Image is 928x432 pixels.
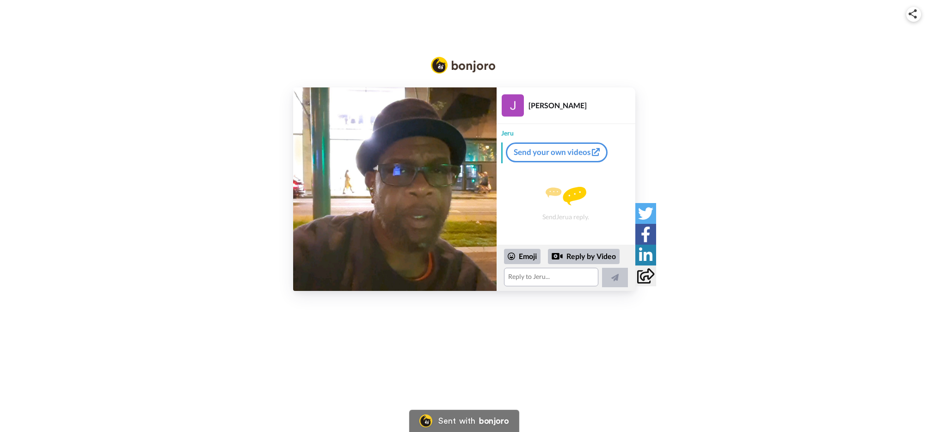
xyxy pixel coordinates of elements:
[497,124,635,138] div: Jeru
[504,249,541,264] div: Emoji
[293,87,497,291] img: 6abc5e10-205c-4d1d-8076-1ae6d8af3342-thumb.jpg
[529,101,635,110] div: [PERSON_NAME]
[506,142,608,162] a: Send your own videos
[548,249,620,265] div: Reply by Video
[546,187,586,205] img: message.svg
[502,94,524,117] img: Profile Image
[552,251,563,262] div: Reply by Video
[497,167,635,241] div: Send Jeru a reply.
[909,9,917,19] img: ic_share.svg
[431,57,496,74] img: Bonjoro Logo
